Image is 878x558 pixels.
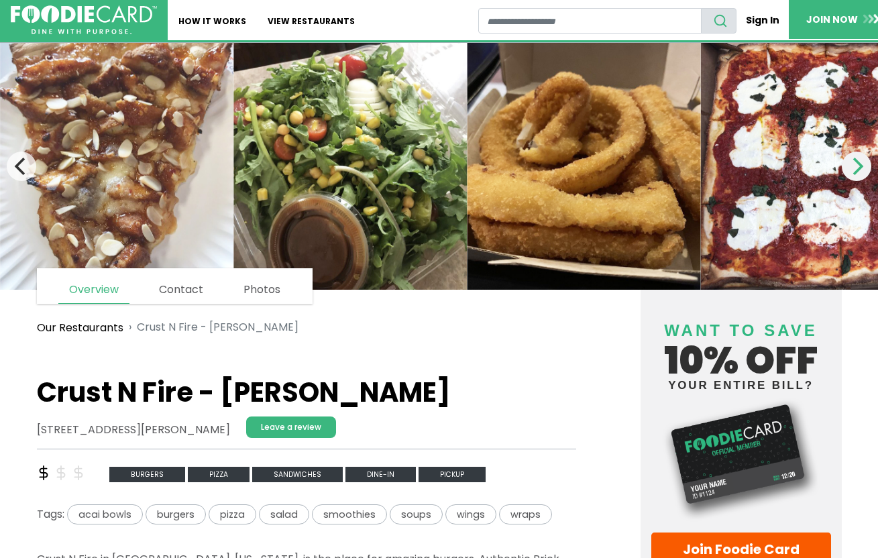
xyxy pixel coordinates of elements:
[37,504,576,531] div: Tags:
[123,319,298,336] li: Crust N Fire - [PERSON_NAME]
[37,268,313,304] nav: page links
[651,380,831,391] small: your entire bill?
[701,8,736,34] button: search
[209,504,256,525] span: pizza
[252,465,345,481] a: sandwiches
[390,506,445,522] a: soups
[478,8,702,34] input: restaurant search
[445,506,499,522] a: wings
[188,465,252,481] a: pizza
[390,504,443,525] span: soups
[651,398,831,522] img: Foodie Card
[37,320,123,336] a: Our Restaurants
[345,465,419,481] a: Dine-in
[842,152,871,181] button: Next
[246,416,336,438] a: Leave a review
[64,506,146,522] a: acai bowls
[419,467,486,482] span: Pickup
[209,506,259,522] a: pizza
[419,465,486,481] a: Pickup
[345,467,416,482] span: Dine-in
[651,304,831,391] h4: 10% off
[312,504,387,525] span: smoothies
[67,504,143,525] span: acai bowls
[664,321,817,339] span: Want to save
[37,311,576,344] nav: breadcrumb
[37,422,230,438] address: [STREET_ADDRESS][PERSON_NAME]
[312,506,390,522] a: smoothies
[7,152,36,181] button: Previous
[37,376,576,408] h1: Crust N Fire - [PERSON_NAME]
[188,467,250,482] span: pizza
[252,467,343,482] span: sandwiches
[58,276,129,304] a: Overview
[146,506,209,522] a: burgers
[259,506,312,522] a: salad
[499,504,552,525] span: wraps
[259,504,309,525] span: salad
[445,504,496,525] span: wings
[499,506,552,522] a: wraps
[109,465,188,481] a: burgers
[233,276,291,303] a: Photos
[109,467,185,482] span: burgers
[148,276,214,303] a: Contact
[146,504,206,525] span: burgers
[736,8,789,33] a: Sign In
[11,5,157,35] img: FoodieCard; Eat, Drink, Save, Donate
